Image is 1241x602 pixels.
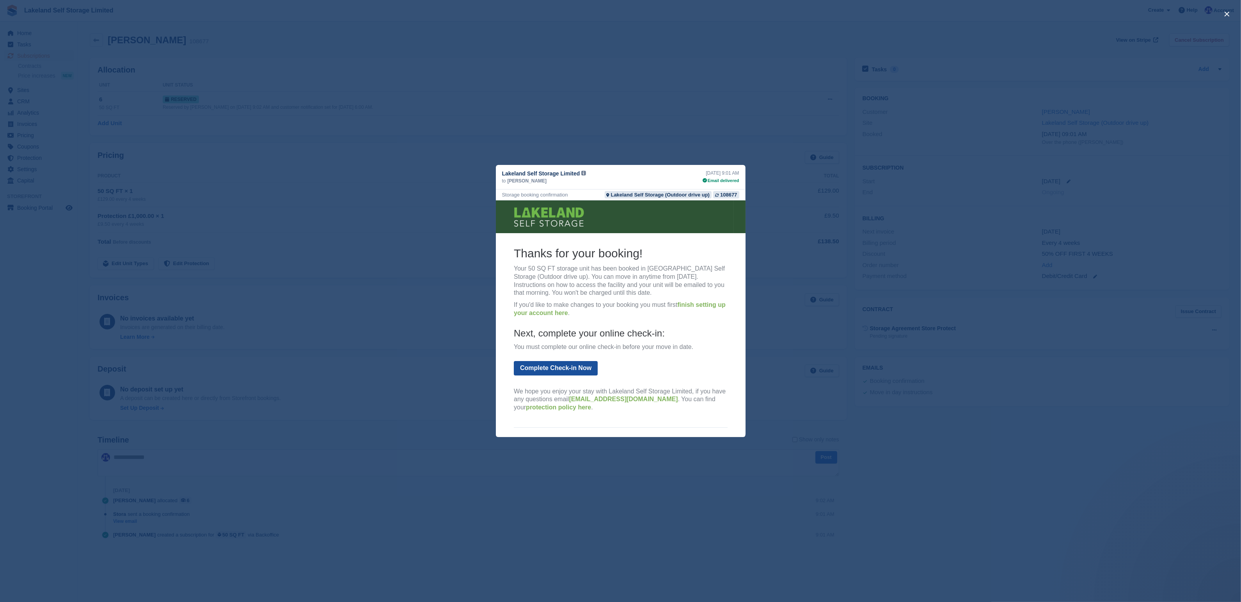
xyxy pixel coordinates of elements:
span: Lakeland Self Storage Limited [502,170,580,177]
h4: Next, complete your online check-in: [18,127,232,139]
div: Lakeland Self Storage (Outdoor drive up) [611,191,710,198]
p: If you'd like to make changes to your booking you must first . [18,101,232,117]
h2: Thanks for your booking! [18,45,232,60]
div: [DATE] 9:01 AM [703,170,739,177]
a: Lakeland Self Storage (Outdoor drive up) [605,191,712,198]
div: 108677 [720,191,737,198]
a: protection policy here [30,204,95,210]
span: [PERSON_NAME] [508,177,547,184]
p: Your 50 SQ FT storage unit has been booked in [GEOGRAPHIC_DATA] Self Storage (Outdoor drive up). ... [18,64,232,97]
a: Complete Check-in Now [18,161,102,175]
button: close [1221,8,1233,20]
p: We hope you enjoy your stay with Lakeland Self Storage Limited, if you have any questions email .... [18,187,232,211]
a: finish setting up your account here [18,101,230,116]
a: 108677 [713,191,739,198]
img: icon-info-grey-7440780725fd019a000dd9b08b2336e03edf1995a4989e88bcd33f0948082b44.svg [581,171,586,175]
p: You must complete our online check-in before your move in date. [18,143,232,151]
span: to [502,177,506,184]
div: Storage booking confirmation [502,191,568,198]
img: Lakeland Self Storage Limited Logo [18,7,88,27]
div: Email delivered [703,177,739,184]
a: [EMAIL_ADDRESS][DOMAIN_NAME] [73,195,182,202]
